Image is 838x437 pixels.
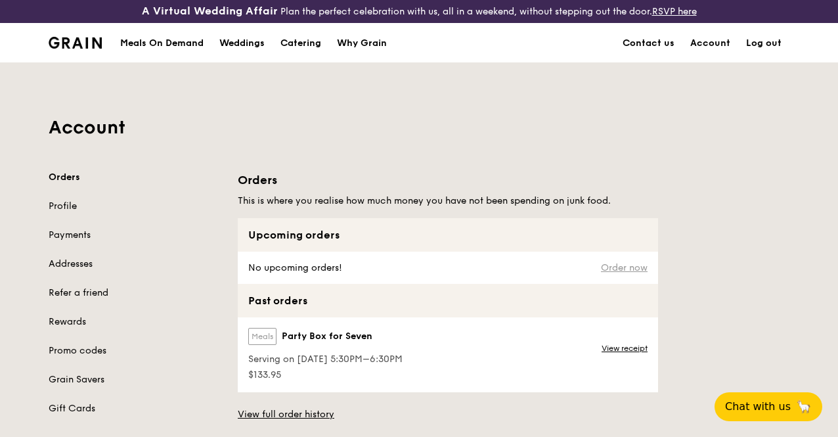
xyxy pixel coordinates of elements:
[273,24,329,63] a: Catering
[49,258,222,271] a: Addresses
[238,171,658,189] h1: Orders
[602,343,648,354] a: View receipt
[219,24,265,63] div: Weddings
[49,315,222,329] a: Rewards
[49,37,102,49] img: Grain
[49,229,222,242] a: Payments
[49,402,222,415] a: Gift Cards
[49,200,222,213] a: Profile
[120,24,204,63] div: Meals On Demand
[211,24,273,63] a: Weddings
[796,399,812,415] span: 🦙
[715,392,822,421] button: Chat with us🦙
[248,369,403,382] span: $133.95
[49,116,789,139] h1: Account
[238,252,350,284] div: No upcoming orders!
[238,408,334,421] a: View full order history
[738,24,789,63] a: Log out
[329,24,395,63] a: Why Grain
[49,22,102,62] a: GrainGrain
[238,195,658,208] h5: This is where you realise how much money you have not been spending on junk food.
[49,373,222,386] a: Grain Savers
[615,24,682,63] a: Contact us
[280,24,321,63] div: Catering
[725,399,791,415] span: Chat with us
[238,218,658,252] div: Upcoming orders
[142,5,278,18] h3: A Virtual Wedding Affair
[248,328,276,345] label: Meals
[682,24,738,63] a: Account
[49,287,222,300] a: Refer a friend
[601,263,648,273] a: Order now
[238,284,658,317] div: Past orders
[337,24,387,63] div: Why Grain
[49,344,222,357] a: Promo codes
[140,5,699,18] div: Plan the perfect celebration with us, all in a weekend, without stepping out the door.
[652,6,697,17] a: RSVP here
[248,353,403,366] span: Serving on [DATE] 5:30PM–6:30PM
[49,171,222,184] a: Orders
[282,330,372,343] span: Party Box for Seven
